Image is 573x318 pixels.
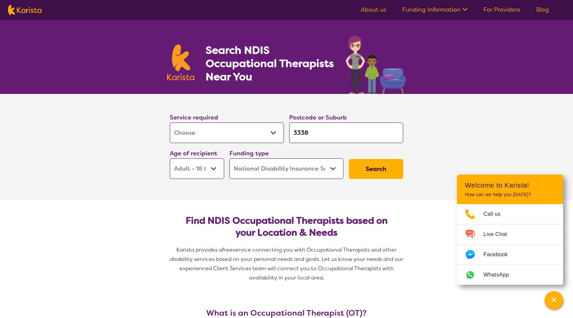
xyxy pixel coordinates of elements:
button: Search [349,159,403,179]
h3: What is an Occupational Therapist (OT)? [167,308,406,318]
label: Age of recipient [170,149,217,157]
button: Channel Menu [544,291,563,310]
label: Funding type [229,149,269,157]
span: Facebook [483,250,516,260]
ul: Choose channel [457,204,563,285]
a: For Providers [483,6,520,14]
span: free [222,246,233,253]
img: occupational-therapy [346,36,406,94]
a: Web link opens in a new tab. [457,265,563,285]
span: Call us [483,209,509,219]
h1: Search NDIS Occupational Therapists Near You [206,43,335,83]
h2: Welcome to Karista! [465,181,555,189]
label: Postcode or Suburb [289,114,347,121]
span: service connecting you with Occupational Therapists and other disability services based on your p... [170,246,405,281]
a: Funding Information [402,6,468,14]
a: About us [361,6,386,14]
a: Blog [536,6,549,14]
span: Live Chat [483,229,515,239]
img: Karista logo [167,44,194,80]
span: Karista provides a [176,246,222,253]
p: How can we help you [DATE]? [465,192,555,198]
img: Karista logo [8,5,41,15]
label: Service required [170,114,218,121]
input: Type [289,122,403,143]
h2: Find NDIS Occupational Therapists based on your Location & Needs [175,215,398,239]
div: Channel Menu [457,175,563,285]
span: WhatsApp [483,270,517,280]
